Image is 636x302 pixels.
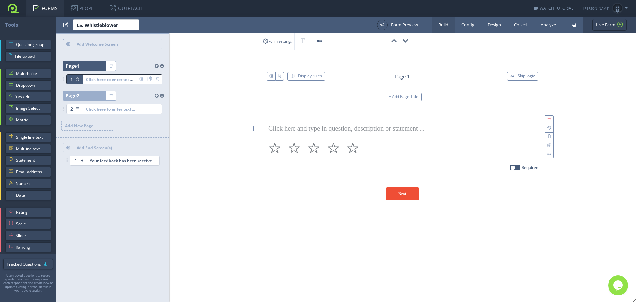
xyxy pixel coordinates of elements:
[507,17,534,33] a: Collect
[5,179,51,189] a: Numeric
[5,132,51,142] a: Single line text
[522,165,538,170] label: Required
[16,190,48,200] span: Date
[260,33,295,50] a: Form settings
[137,75,145,84] span: Settings
[16,219,48,229] span: Scale
[16,179,48,189] span: Numeric
[73,143,162,152] span: Add End Screen(s)
[5,115,51,125] a: Matrix
[16,132,48,142] span: Single line text
[5,219,51,229] a: Scale
[384,93,422,101] button: + Add Page Title
[432,17,455,33] a: Build
[154,75,162,84] span: Delete
[16,103,48,113] span: Image Select
[507,72,538,81] button: Skip logic
[66,91,79,101] span: Page
[5,231,51,241] a: Slider
[16,144,48,154] span: Multiline text
[5,103,51,113] a: Image Select
[395,73,410,80] div: Page 1
[15,51,48,61] span: File upload
[75,156,77,166] span: 1
[66,61,79,71] span: Page
[106,61,116,71] a: Delete page
[16,242,48,252] span: Ranking
[16,80,48,90] span: Dropdown
[5,208,51,217] a: Rating
[16,155,48,165] span: Statement
[534,17,562,33] a: Analyze
[145,75,154,84] span: Copy
[77,92,79,99] span: 2
[16,167,48,177] span: Email address
[5,190,51,200] a: Date
[298,73,322,79] span: Display rules
[5,92,51,102] a: Yes / No
[63,21,68,29] span: Edit
[3,259,53,269] a: Tracked Questions
[15,92,48,102] span: Yes / No
[16,69,48,79] span: Multichoice
[5,17,56,33] div: Tools
[16,40,48,50] span: Question group
[592,19,627,31] a: Live Form
[455,17,481,33] a: Config
[73,39,162,49] span: Add Welcome Screen
[287,72,325,81] button: Display rules
[608,275,629,295] iframe: chat widget
[386,187,419,200] div: Next
[481,17,507,33] a: Design
[247,122,260,135] div: 1
[70,74,73,84] span: 1
[389,94,418,99] span: + Add Page Title
[5,40,51,50] a: Question group
[62,121,114,130] span: Add New Page
[5,167,51,177] a: Email address
[70,104,73,114] span: 2
[106,91,116,100] a: Delete page
[5,69,51,79] a: Multichoice
[5,51,51,61] a: File upload
[5,80,51,90] a: Dropdown
[5,242,51,252] a: Ranking
[16,115,48,125] span: Matrix
[534,5,573,11] a: WATCH TUTORIAL
[16,208,48,217] span: Rating
[5,144,51,154] a: Multiline text
[518,73,535,79] span: Skip logic
[5,155,51,165] a: Statement
[77,63,79,69] span: 1
[86,156,159,165] span: Your feedback has been received.Thank you for participating!
[16,231,48,241] span: Slider
[377,20,418,30] a: Form Preview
